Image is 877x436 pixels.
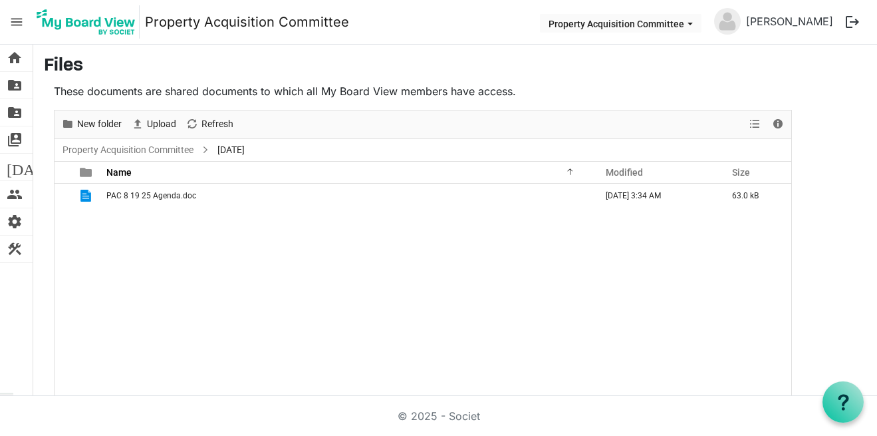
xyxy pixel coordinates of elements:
span: Size [732,167,750,178]
span: home [7,45,23,71]
span: settings [7,208,23,235]
button: Upload [129,116,179,132]
img: My Board View Logo [33,5,140,39]
button: logout [838,8,866,36]
span: menu [4,9,29,35]
div: Refresh [181,110,238,138]
td: 63.0 kB is template cell column header Size [718,184,791,208]
span: Modified [606,167,643,178]
span: people [7,181,23,208]
button: Details [769,116,787,132]
span: Refresh [200,116,235,132]
span: folder_shared [7,72,23,99]
td: PAC 8 19 25 Agenda.doc is template cell column header Name [102,184,592,208]
span: [DATE] [7,154,58,180]
a: © 2025 - Societ [398,409,480,423]
a: My Board View Logo [33,5,145,39]
h3: Files [44,55,866,78]
div: Details [767,110,789,138]
div: View [744,110,767,138]
a: [PERSON_NAME] [741,8,838,35]
p: These documents are shared documents to which all My Board View members have access. [54,83,792,99]
button: Refresh [184,116,236,132]
div: Upload [126,110,181,138]
span: New folder [76,116,123,132]
button: Property Acquisition Committee dropdownbutton [540,14,701,33]
span: [DATE] [215,142,247,158]
span: PAC 8 19 25 Agenda.doc [106,191,196,200]
span: Upload [146,116,178,132]
button: New folder [59,116,124,132]
td: August 16, 2025 3:34 AM column header Modified [592,184,718,208]
span: folder_shared [7,99,23,126]
td: is template cell column header type [72,184,102,208]
a: Property Acquisition Committee [60,142,196,158]
a: Property Acquisition Committee [145,9,349,35]
span: Name [106,167,132,178]
td: checkbox [55,184,72,208]
span: construction [7,236,23,262]
span: switch_account [7,126,23,153]
button: View dropdownbutton [747,116,763,132]
div: New folder [57,110,126,138]
img: no-profile-picture.svg [714,8,741,35]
